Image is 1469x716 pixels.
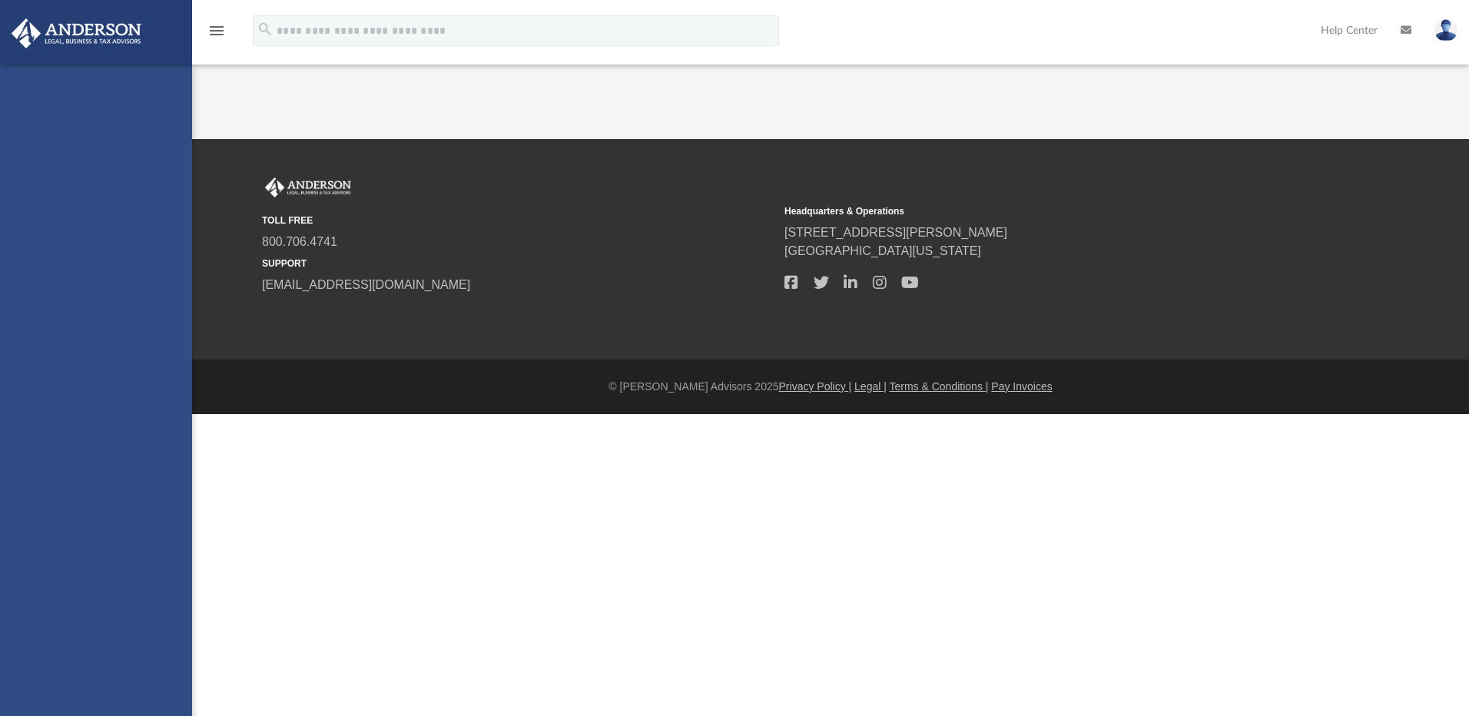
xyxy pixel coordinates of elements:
small: TOLL FREE [262,214,774,227]
div: © [PERSON_NAME] Advisors 2025 [192,379,1469,395]
a: 800.706.4741 [262,235,337,248]
img: Anderson Advisors Platinum Portal [7,18,146,48]
a: [GEOGRAPHIC_DATA][US_STATE] [784,244,981,257]
img: Anderson Advisors Platinum Portal [262,177,354,197]
a: Terms & Conditions | [890,380,989,393]
small: SUPPORT [262,257,774,270]
i: menu [207,22,226,40]
a: menu [207,29,226,40]
i: search [257,21,274,38]
a: Pay Invoices [991,380,1052,393]
img: User Pic [1434,19,1457,41]
a: [STREET_ADDRESS][PERSON_NAME] [784,226,1007,239]
a: Privacy Policy | [779,380,852,393]
small: Headquarters & Operations [784,204,1296,218]
a: Legal | [854,380,887,393]
a: [EMAIL_ADDRESS][DOMAIN_NAME] [262,278,470,291]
